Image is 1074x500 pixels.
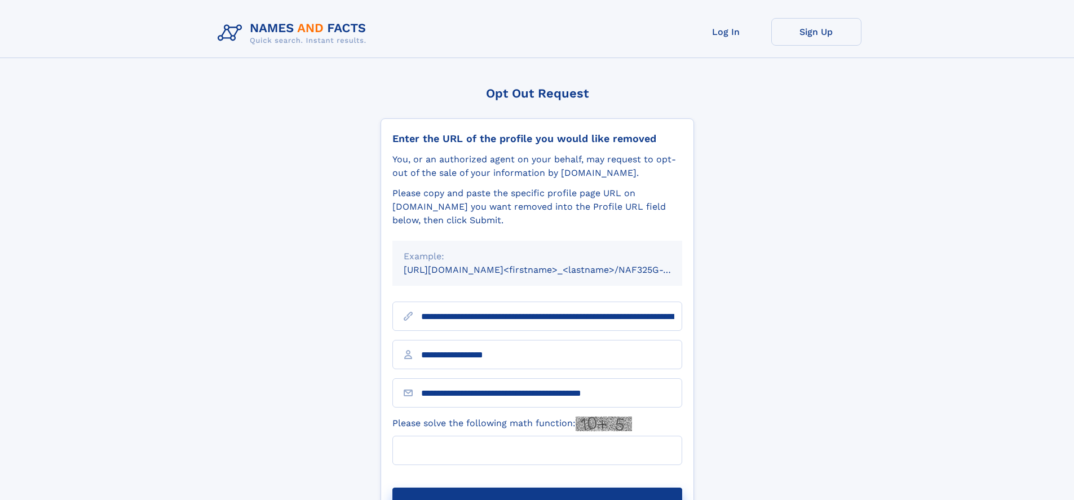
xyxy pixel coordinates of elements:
[392,187,682,227] div: Please copy and paste the specific profile page URL on [DOMAIN_NAME] you want removed into the Pr...
[771,18,861,46] a: Sign Up
[392,153,682,180] div: You, or an authorized agent on your behalf, may request to opt-out of the sale of your informatio...
[404,264,704,275] small: [URL][DOMAIN_NAME]<firstname>_<lastname>/NAF325G-xxxxxxxx
[213,18,375,48] img: Logo Names and Facts
[392,417,632,431] label: Please solve the following math function:
[681,18,771,46] a: Log In
[392,132,682,145] div: Enter the URL of the profile you would like removed
[381,86,694,100] div: Opt Out Request
[404,250,671,263] div: Example:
